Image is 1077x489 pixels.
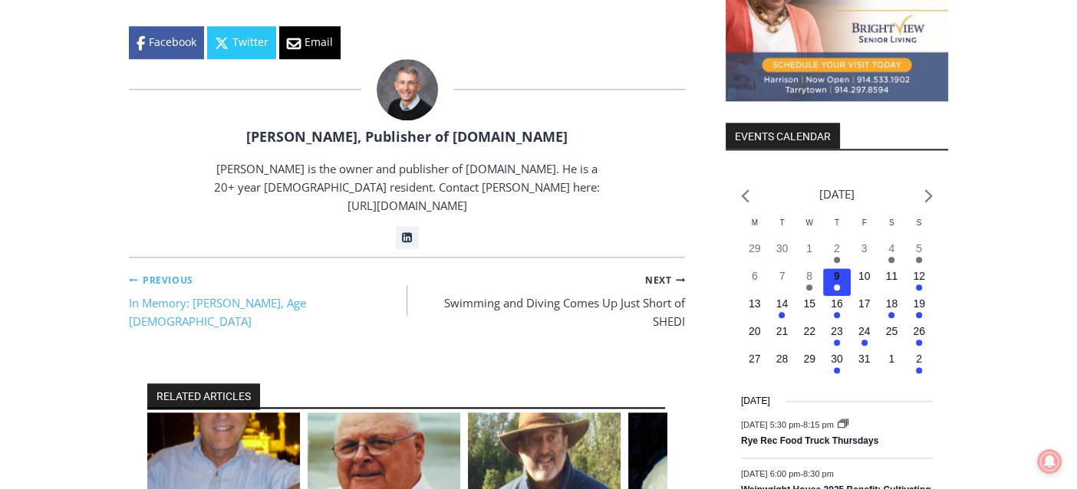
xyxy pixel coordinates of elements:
[803,419,834,428] span: 8:15 pm
[905,323,933,351] button: 26 Has events
[888,242,894,254] time: 4
[851,268,878,296] button: 10
[769,217,796,241] div: Tuesday
[741,323,769,351] button: 20
[769,323,796,351] button: 21
[819,184,855,205] li: [DATE]
[823,323,851,351] button: 23 Has events
[769,296,796,323] button: 14 Has events
[916,257,922,263] em: Has events
[888,312,894,318] em: Has events
[858,325,871,337] time: 24
[741,351,769,379] button: 27
[129,270,407,331] a: PreviousIn Memory: [PERSON_NAME], Age [DEMOGRAPHIC_DATA]
[916,340,922,346] em: Has events
[823,296,851,323] button: 16 Has events
[795,268,823,296] button: 8 Has events
[769,268,796,296] button: 7
[823,241,851,268] button: 2 Has events
[401,153,711,187] span: Intern @ [DOMAIN_NAME]
[916,312,922,318] em: Has events
[769,351,796,379] button: 28
[741,268,769,296] button: 6
[741,241,769,268] button: 29
[741,435,878,448] a: Rye Rec Food Truck Thursdays
[806,270,812,282] time: 8
[776,353,789,365] time: 28
[752,270,758,282] time: 6
[888,257,894,263] em: Has events
[888,353,894,365] time: 1
[878,323,905,351] button: 25
[878,217,905,241] div: Saturday
[795,351,823,379] button: 29
[776,325,789,337] time: 21
[726,123,840,149] h2: Events Calendar
[741,419,836,428] time: -
[823,351,851,379] button: 30 Has events
[741,419,800,428] span: [DATE] 5:30 pm
[858,297,871,310] time: 17
[741,394,770,409] time: [DATE]
[741,189,749,203] a: Previous month
[823,217,851,241] div: Thursday
[741,296,769,323] button: 13
[913,270,925,282] time: 12
[795,217,823,241] div: Wednesday
[779,270,786,282] time: 7
[831,297,843,310] time: 16
[851,323,878,351] button: 24 Has events
[831,325,843,337] time: 23
[806,242,812,254] time: 1
[878,241,905,268] button: 4 Has events
[886,270,898,282] time: 11
[279,26,341,58] a: Email
[741,217,769,241] div: Monday
[246,127,568,146] a: [PERSON_NAME], Publisher of [DOMAIN_NAME]
[905,351,933,379] button: 2 Has events
[795,241,823,268] button: 1
[776,242,789,254] time: 30
[913,325,925,337] time: 26
[834,340,840,346] em: Has events
[129,273,193,287] small: Previous
[805,218,812,227] span: W
[851,351,878,379] button: 31
[878,351,905,379] button: 1
[129,270,685,331] nav: Posts
[905,296,933,323] button: 19 Has events
[924,189,933,203] a: Next month
[749,242,761,254] time: 29
[769,241,796,268] button: 30
[913,297,925,310] time: 19
[916,242,922,254] time: 5
[916,367,922,373] em: Has events
[803,325,815,337] time: 22
[749,297,761,310] time: 13
[749,325,761,337] time: 20
[831,353,843,365] time: 30
[886,297,898,310] time: 18
[741,469,800,478] span: [DATE] 6:00 pm
[878,296,905,323] button: 18 Has events
[834,367,840,373] em: Has events
[795,323,823,351] button: 22
[823,268,851,296] button: 9 Has events
[779,312,785,318] em: Has events
[878,268,905,296] button: 11
[834,284,840,290] em: Has events
[858,353,871,365] time: 31
[803,297,815,310] time: 15
[889,218,894,227] span: S
[147,383,260,409] h2: RELATED ARTICLES
[645,273,685,287] small: Next
[834,312,840,318] em: Has events
[803,353,815,365] time: 29
[212,159,602,215] p: [PERSON_NAME] is the owner and publisher of [DOMAIN_NAME]. He is a 20+ year [DEMOGRAPHIC_DATA] re...
[749,353,761,365] time: 27
[803,469,834,478] span: 8:30 pm
[834,242,840,254] time: 2
[905,217,933,241] div: Sunday
[741,469,834,478] time: -
[851,296,878,323] button: 17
